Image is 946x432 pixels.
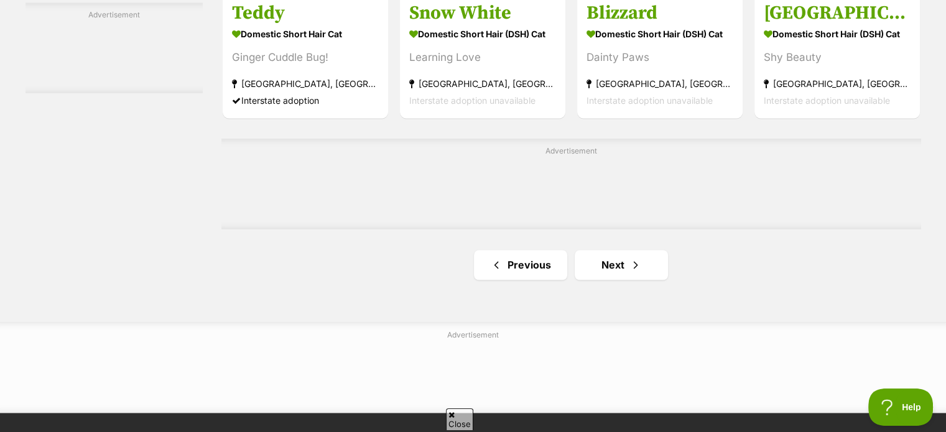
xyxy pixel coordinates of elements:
span: Close [446,408,473,430]
nav: Pagination [221,250,921,280]
div: Advertisement [26,3,203,94]
div: Advertisement [221,139,921,229]
h3: Teddy [232,2,379,25]
div: Shy Beauty [764,50,911,67]
a: Next page [575,250,668,280]
strong: Domestic Short Hair Cat [232,25,379,44]
strong: Domestic Short Hair (DSH) Cat [409,25,556,44]
h3: Snow White [409,2,556,25]
h3: Blizzard [587,2,733,25]
strong: [GEOGRAPHIC_DATA], [GEOGRAPHIC_DATA] [232,76,379,93]
a: Previous page [474,250,567,280]
strong: [GEOGRAPHIC_DATA], [GEOGRAPHIC_DATA] [587,76,733,93]
h3: [GEOGRAPHIC_DATA] [764,2,911,25]
div: Interstate adoption [232,93,379,109]
span: Interstate adoption unavailable [587,96,713,106]
div: Learning Love [409,50,556,67]
div: Ginger Cuddle Bug! [232,50,379,67]
strong: [GEOGRAPHIC_DATA], [GEOGRAPHIC_DATA] [409,76,556,93]
strong: [GEOGRAPHIC_DATA], [GEOGRAPHIC_DATA] [764,76,911,93]
span: Interstate adoption unavailable [764,96,890,106]
strong: Domestic Short Hair (DSH) Cat [764,25,911,44]
strong: Domestic Short Hair (DSH) Cat [587,25,733,44]
div: Dainty Paws [587,50,733,67]
iframe: Help Scout Beacon - Open [868,388,934,426]
span: Interstate adoption unavailable [409,96,536,106]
